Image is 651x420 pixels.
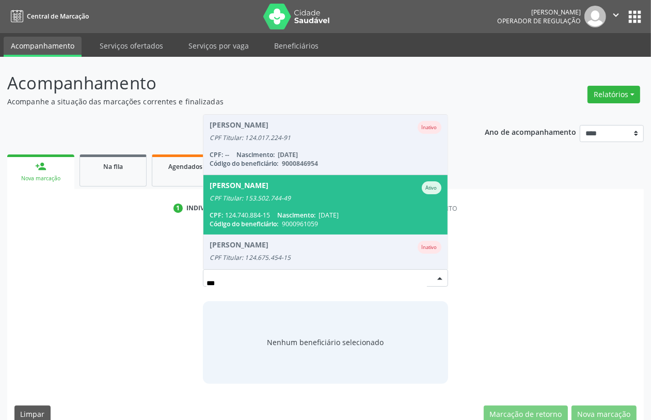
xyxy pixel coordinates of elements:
span: Nenhum beneficiário selecionado [267,337,384,348]
a: Serviços por vaga [181,37,256,55]
button: Relatórios [588,86,640,103]
div: CPF Titular: 153.502.744-49 [210,194,441,203]
span: Na fila [103,162,123,171]
div: person_add [35,161,46,172]
div: 124.740.884-15 [210,211,441,220]
span: [DATE] [319,211,339,220]
div: Indivíduo [186,204,221,213]
i:  [610,9,622,21]
span: Código do beneficiário: [210,220,278,228]
button: apps [626,8,644,26]
a: Acompanhamento [4,37,82,57]
span: CPF: [210,211,223,220]
a: Beneficiários [267,37,326,55]
span: Agendados [168,162,202,171]
div: Nova marcação [14,175,67,182]
span: Operador de regulação [497,17,581,25]
span: 9000961059 [282,220,318,228]
button:  [606,6,626,27]
p: Ano de acompanhamento [485,125,576,138]
a: Central de Marcação [7,8,89,25]
p: Acompanhamento [7,70,453,96]
span: Nascimento: [277,211,315,220]
p: Acompanhe a situação das marcações correntes e finalizadas [7,96,453,107]
div: 1 [173,204,183,213]
div: [PERSON_NAME] [210,181,268,194]
div: [PERSON_NAME] [497,8,581,17]
a: Serviços ofertados [92,37,170,55]
span: Central de Marcação [27,12,89,21]
img: img [584,6,606,27]
small: Ativo [426,184,437,191]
